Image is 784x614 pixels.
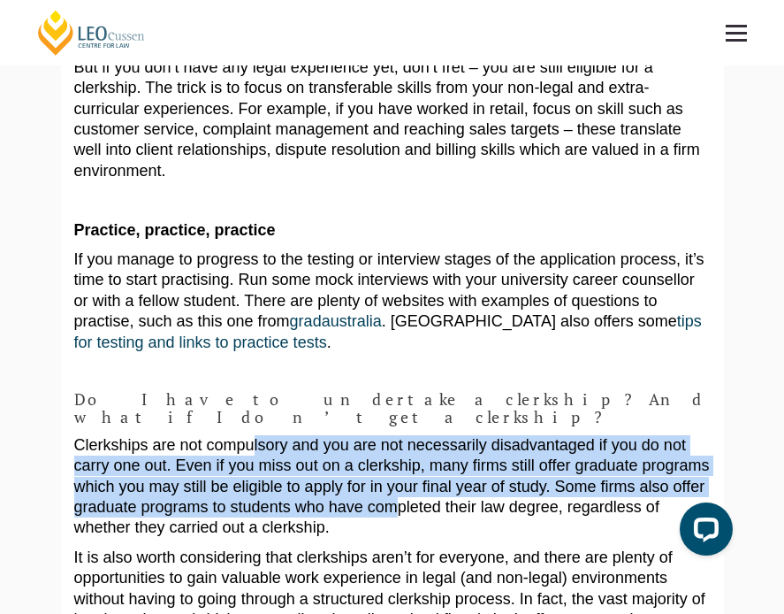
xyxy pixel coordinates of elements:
[74,312,702,350] a: tips for testing and links to practice tests
[74,391,711,426] h4: Do I have to undertake a clerkship? And what if I don’t get a clerkship?
[74,435,711,539] p: Clerkships are not compulsory and you are not necessarily disadvantaged if you do not carry one o...
[666,495,740,570] iframe: LiveChat chat widget
[74,249,711,353] p: If you manage to progress to the testing or interview stages of the application process, it’s tim...
[74,221,276,239] strong: Practice, practice, practice
[35,9,148,57] a: [PERSON_NAME] Centre for Law
[290,312,382,330] a: gradaustralia
[74,36,711,181] p: For those who have existing legal experience, be sure to highlight this in your application. But ...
